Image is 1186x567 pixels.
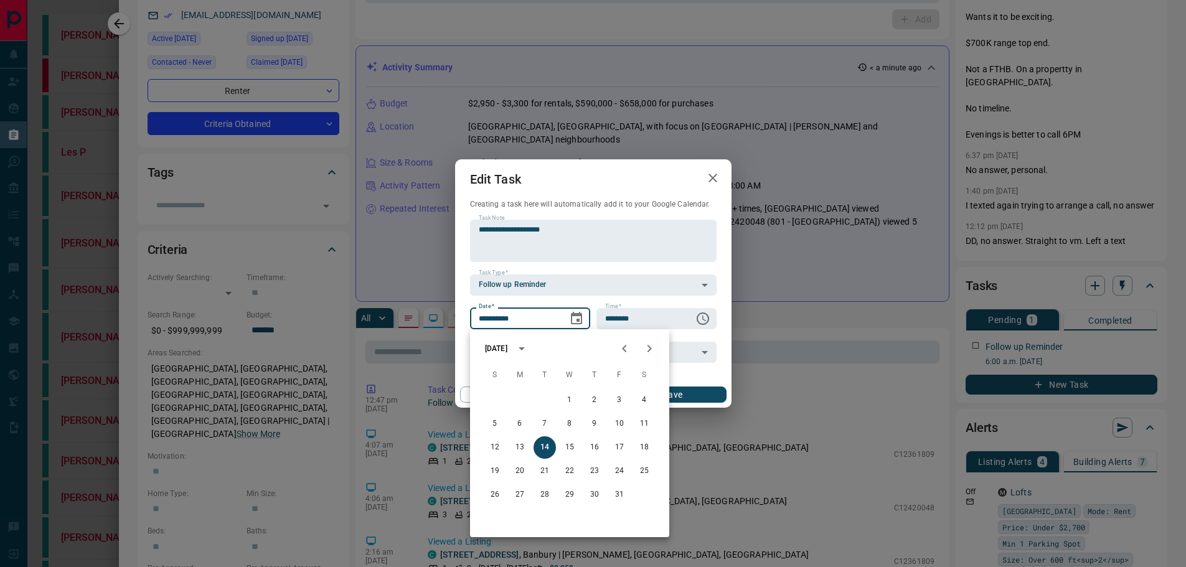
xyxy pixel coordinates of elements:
button: 28 [534,484,556,506]
button: 5 [484,413,506,435]
button: 17 [608,436,631,459]
button: 6 [509,413,531,435]
label: Date [479,302,494,311]
button: 3 [608,389,631,411]
div: [DATE] [485,343,507,354]
button: Previous month [612,336,637,361]
button: 26 [484,484,506,506]
button: Next month [637,336,662,361]
button: 22 [558,460,581,482]
button: 7 [534,413,556,435]
button: 4 [633,389,656,411]
button: 31 [608,484,631,506]
button: 9 [583,413,606,435]
button: 14 [534,436,556,459]
h2: Edit Task [455,159,536,199]
button: 30 [583,484,606,506]
button: 25 [633,460,656,482]
button: 24 [608,460,631,482]
button: 10 [608,413,631,435]
button: 18 [633,436,656,459]
button: 27 [509,484,531,506]
p: Creating a task here will automatically add it to your Google Calendar. [470,199,717,210]
span: Monday [509,363,531,388]
label: Task Type [479,269,508,277]
span: Saturday [633,363,656,388]
button: 8 [558,413,581,435]
button: 23 [583,460,606,482]
label: Time [605,302,621,311]
button: 12 [484,436,506,459]
button: 29 [558,484,581,506]
button: Choose time, selected time is 6:00 AM [690,306,715,331]
span: Sunday [484,363,506,388]
button: 19 [484,460,506,482]
button: 15 [558,436,581,459]
span: Thursday [583,363,606,388]
button: calendar view is open, switch to year view [511,338,532,359]
button: Cancel [460,387,567,403]
button: 20 [509,460,531,482]
div: Follow up Reminder [470,274,717,296]
button: 16 [583,436,606,459]
span: Friday [608,363,631,388]
button: 1 [558,389,581,411]
button: Save [619,387,726,403]
button: 2 [583,389,606,411]
button: Choose date, selected date is Oct 14, 2025 [564,306,589,331]
span: Tuesday [534,363,556,388]
button: 11 [633,413,656,435]
button: 21 [534,460,556,482]
button: 13 [509,436,531,459]
label: Task Note [479,214,504,222]
span: Wednesday [558,363,581,388]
